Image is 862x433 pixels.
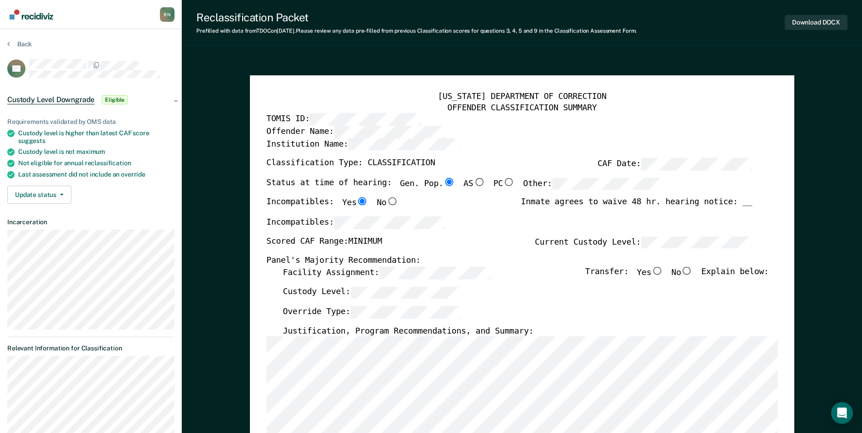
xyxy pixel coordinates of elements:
[266,126,445,138] label: Offender Name:
[379,267,490,279] input: Facility Assignment:
[535,236,752,248] label: Current Custody Level:
[266,138,459,150] label: Institution Name:
[598,158,752,170] label: CAF Date:
[76,148,105,155] span: maximum
[463,178,485,190] label: AS
[283,326,533,337] label: Justification, Program Recommendations, and Summary:
[552,178,663,190] input: Other:
[266,197,398,216] div: Incompatibles:
[7,40,32,48] button: Back
[585,267,769,287] div: Transfer: Explain below:
[266,236,382,248] label: Scored CAF Range: MINIMUM
[493,178,514,190] label: PC
[266,216,445,229] label: Incompatibles:
[651,267,663,275] input: Yes
[503,178,515,186] input: PC
[121,171,145,178] span: override
[348,138,459,150] input: Institution Name:
[334,216,445,229] input: Incompatibles:
[342,197,369,209] label: Yes
[473,178,485,186] input: AS
[266,92,777,103] div: [US_STATE] DEPARTMENT OF CORRECTION
[266,113,421,126] label: TOMIS ID:
[7,218,174,226] dt: Incarceration
[637,267,663,279] label: Yes
[18,171,174,178] div: Last assessment did not include an
[356,197,368,206] input: Yes
[386,197,398,206] input: No
[266,103,777,113] div: OFFENDER CLASSIFICATION SUMMARY
[18,148,174,156] div: Custody level is not
[7,118,174,126] div: Requirements validated by OMS data
[641,158,752,170] input: CAF Date:
[350,286,462,299] input: Custody Level:
[309,113,421,126] input: TOMIS ID:
[18,159,174,167] div: Not eligible for annual
[266,256,752,267] div: Panel's Majority Recommendation:
[196,11,637,24] div: Reclassification Packet
[283,286,462,299] label: Custody Level:
[521,197,752,216] div: Inmate agrees to waive 48 hr. hearing notice: __
[671,267,693,279] label: No
[400,178,455,190] label: Gen. Pop.
[443,178,455,186] input: Gen. Pop.
[283,306,462,319] label: Override Type:
[283,267,490,279] label: Facility Assignment:
[266,178,663,198] div: Status at time of hearing:
[7,95,95,104] span: Custody Level Downgrade
[7,344,174,352] dt: Relevant Information for Classification
[196,28,637,34] div: Prefilled with data from TDOC on [DATE] . Please review any data pre-filled from previous Classif...
[102,95,128,104] span: Eligible
[681,267,693,275] input: No
[831,402,853,424] div: Open Intercom Messenger
[266,158,435,170] label: Classification Type: CLASSIFICATION
[18,129,174,145] div: Custody level is higher than latest CAF score
[10,10,53,20] img: Recidiviz
[350,306,462,319] input: Override Type:
[785,15,847,30] button: Download DOCX
[160,7,174,22] button: Profile dropdown button
[18,137,45,144] span: suggests
[334,126,445,138] input: Offender Name:
[377,197,398,209] label: No
[523,178,663,190] label: Other:
[85,159,131,167] span: reclassification
[7,186,71,204] button: Update status
[160,7,174,22] div: R N
[641,236,752,248] input: Current Custody Level:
